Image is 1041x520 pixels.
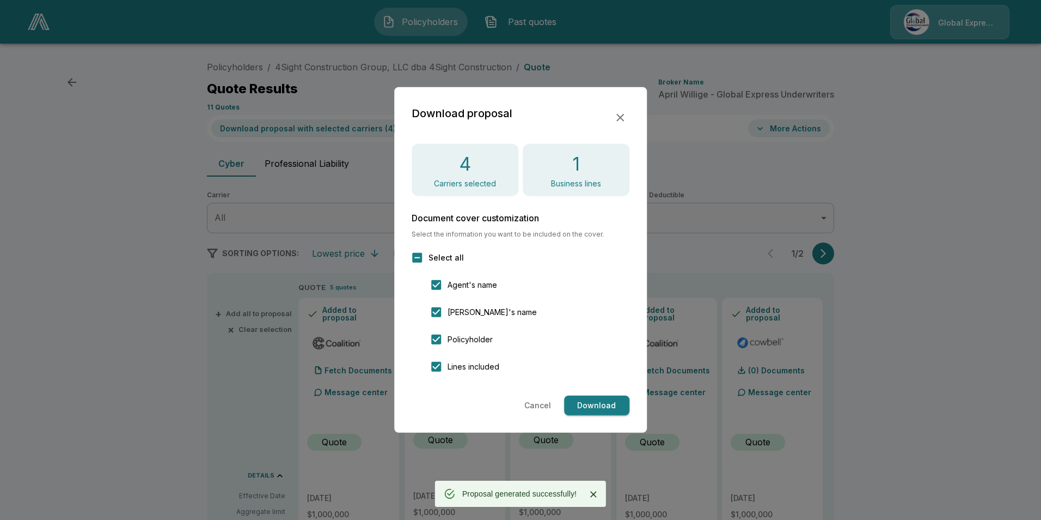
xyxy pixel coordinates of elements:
span: Agent's name [448,279,497,291]
span: Lines included [448,361,499,372]
span: Select all [428,252,464,263]
p: Carriers selected [434,180,496,188]
p: Business lines [551,180,601,188]
h4: 1 [572,153,580,176]
div: Proposal generated successfully! [462,484,577,504]
h6: Document cover customization [412,214,629,222]
span: Policyholder [448,334,493,345]
h2: Download proposal [412,105,512,122]
span: Select the information you want to be included on the cover. [412,231,629,238]
button: Close [585,486,602,503]
h4: 4 [460,153,471,176]
button: Cancel [520,396,555,416]
button: Download [564,396,629,416]
span: [PERSON_NAME]'s name [448,306,537,318]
